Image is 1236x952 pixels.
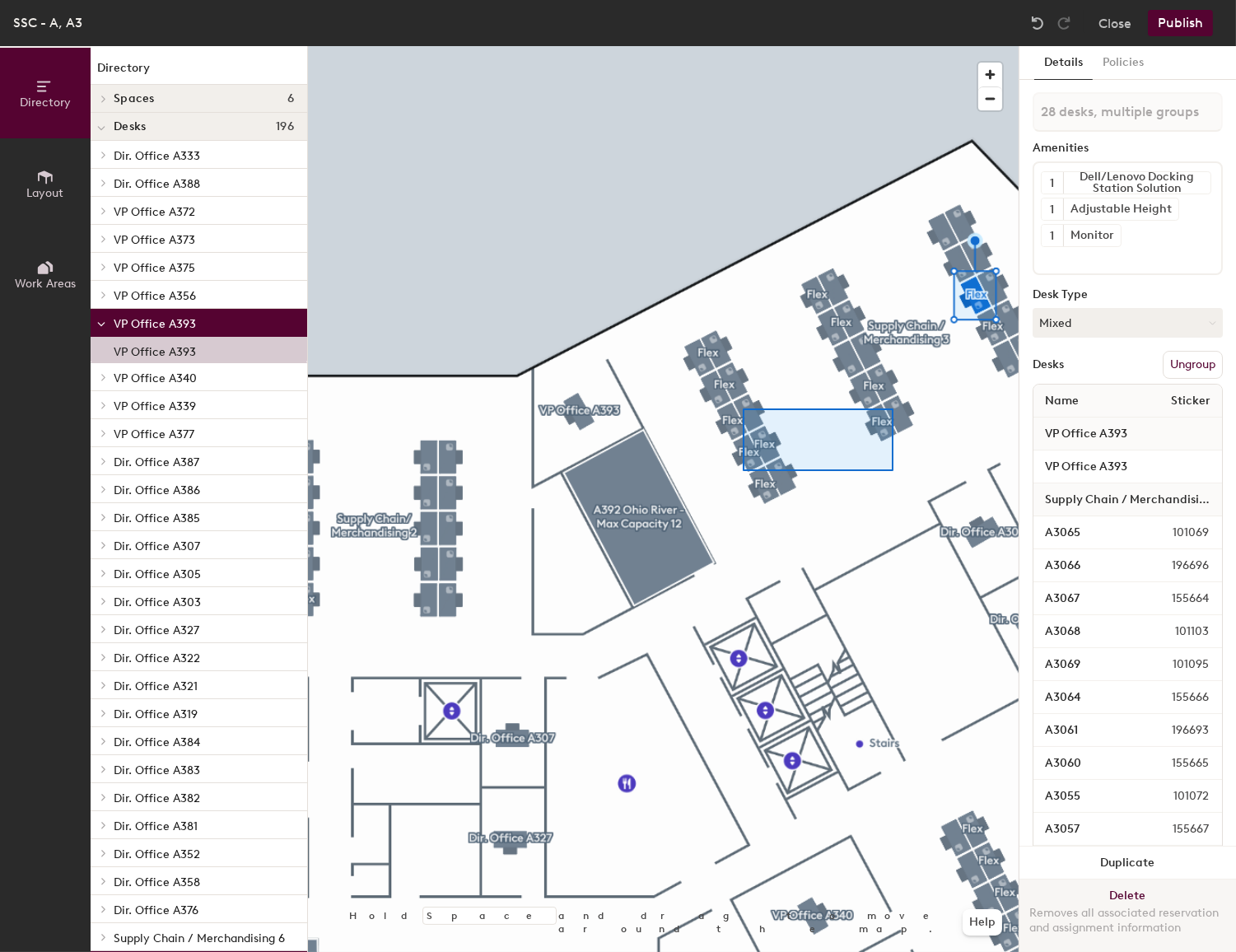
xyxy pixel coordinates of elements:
span: 101072 [1134,787,1219,805]
span: 155665 [1132,754,1219,772]
span: Dir. Office A322 [114,651,200,665]
span: Dir. Office A303 [114,595,201,609]
span: 6 [287,92,294,105]
span: 196 [276,120,294,133]
button: 1 [1042,225,1063,246]
div: Removes all associated reservation and assignment information [1029,906,1226,936]
span: 155667 [1133,820,1219,838]
div: Desks [1033,358,1064,371]
button: Close [1098,10,1131,36]
span: 196696 [1132,557,1219,575]
button: Details [1034,46,1093,80]
span: Dir. Office A385 [114,511,200,525]
span: 1 [1051,201,1055,218]
div: Dell/Lenovo Docking Station Solution [1063,172,1210,194]
span: VP Office A340 [114,371,197,385]
input: Unnamed desk [1037,455,1219,478]
span: Name [1037,386,1087,416]
input: Unnamed desk [1037,620,1136,643]
h1: Directory [91,59,307,85]
p: VP Office A393 [114,340,196,359]
span: VP Office A356 [114,289,196,303]
span: Dir. Office A384 [114,735,200,749]
span: Dir. Office A319 [114,707,198,721]
span: Dir. Office A358 [114,875,200,889]
input: Unnamed desk [1037,785,1134,808]
span: Dir. Office A388 [114,177,200,191]
span: 1 [1051,227,1055,245]
button: Mixed [1033,308,1223,338]
span: Dir. Office A381 [114,819,198,833]
input: Unnamed desk [1037,554,1132,577]
span: Dir. Office A386 [114,483,200,497]
span: 101069 [1133,524,1219,542]
button: DeleteRemoves all associated reservation and assignment information [1019,880,1236,952]
span: VP Office A377 [114,427,194,441]
div: SSC - A, A3 [13,12,82,33]
button: 1 [1042,198,1063,220]
input: Unnamed desk [1037,521,1133,544]
span: 101095 [1133,656,1219,674]
span: VP Office A339 [114,399,196,413]
span: VP Office A373 [114,233,195,247]
span: Dir. Office A352 [114,847,200,861]
span: Work Areas [15,277,76,291]
button: Policies [1093,46,1154,80]
span: VP Office A393 [114,317,196,331]
button: Ungroup [1163,351,1223,379]
span: Directory [20,96,71,110]
img: Redo [1056,15,1072,31]
div: Amenities [1033,142,1223,155]
span: Layout [27,186,64,200]
span: Dir. Office A305 [114,567,201,581]
span: 101103 [1136,623,1219,641]
span: 1 [1051,175,1055,192]
span: 196693 [1132,721,1219,740]
button: Publish [1148,10,1213,36]
input: Unnamed desk [1037,653,1133,676]
button: Help [963,909,1002,936]
span: Dir. Office A382 [114,791,200,805]
input: Unnamed desk [1037,686,1132,709]
span: Dir. Office A327 [114,623,199,637]
span: Dir. Office A376 [114,903,198,917]
span: VP Office A393 [1037,419,1136,449]
span: 155664 [1132,590,1219,608]
span: Dir. Office A321 [114,679,198,693]
button: Duplicate [1019,847,1236,880]
input: Unnamed desk [1037,719,1132,742]
span: Supply Chain / Merchandising 3 [1037,485,1219,515]
span: Dir. Office A307 [114,539,200,553]
span: Supply Chain / Merchandising 6 [114,931,285,945]
div: Monitor [1063,225,1121,246]
span: Sticker [1163,386,1219,416]
span: Desks [114,120,146,133]
span: Dir. Office A387 [114,455,199,469]
span: Dir. Office A333 [114,149,200,163]
button: 1 [1042,172,1063,194]
div: Adjustable Height [1063,198,1178,220]
span: Spaces [114,92,155,105]
input: Unnamed desk [1037,587,1132,610]
span: Dir. Office A383 [114,763,200,777]
span: VP Office A375 [114,261,195,275]
input: Unnamed desk [1037,818,1133,841]
img: Undo [1029,15,1046,31]
span: 155666 [1132,688,1219,707]
input: Unnamed desk [1037,752,1132,775]
span: VP Office A372 [114,205,195,219]
div: Desk Type [1033,288,1223,301]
